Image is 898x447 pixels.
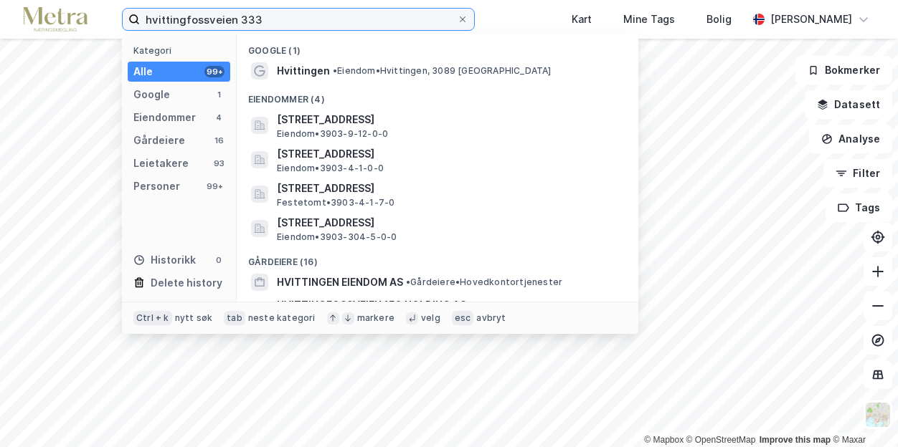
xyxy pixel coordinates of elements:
[357,312,394,324] div: markere
[277,274,403,291] span: HVITTINGEN EIENDOM AS
[277,128,388,140] span: Eiendom • 3903-9-12-0-0
[760,435,831,445] a: Improve this map
[277,62,330,80] span: Hvittingen
[133,109,196,126] div: Eiendommer
[133,155,189,172] div: Leietakere
[706,11,732,28] div: Bolig
[406,277,562,288] span: Gårdeiere • Hovedkontortjenester
[826,378,898,447] div: Kontrollprogram for chat
[133,311,172,325] div: Ctrl + k
[213,254,225,266] div: 0
[277,145,621,163] span: [STREET_ADDRESS]
[204,181,225,192] div: 99+
[826,378,898,447] iframe: Chat Widget
[213,158,225,169] div: 93
[277,111,621,128] span: [STREET_ADDRESS]
[421,312,440,324] div: velg
[277,197,394,208] span: Festetomt • 3903-4-1-7-0
[175,312,213,324] div: nytt søk
[406,277,410,287] span: •
[795,56,892,85] button: Bokmerker
[277,163,384,174] span: Eiendom • 3903-4-1-0-0
[213,112,225,123] div: 4
[224,311,245,325] div: tab
[204,66,225,77] div: 99+
[213,135,225,146] div: 16
[572,11,592,28] div: Kart
[237,82,638,108] div: Eiendommer (4)
[133,178,180,195] div: Personer
[213,89,225,100] div: 1
[277,297,621,314] span: HVITTINGFOSSVEIEN 153 HOLDING AS
[133,251,196,269] div: Historikk
[23,7,88,32] img: metra-logo.256734c3b2bbffee19d4.png
[277,214,621,231] span: [STREET_ADDRESS]
[644,435,684,445] a: Mapbox
[140,9,457,30] input: Søk på adresse, matrikkel, gårdeiere, leietakere eller personer
[809,125,892,153] button: Analyse
[248,312,316,324] div: neste kategori
[333,65,337,76] span: •
[686,435,756,445] a: OpenStreetMap
[770,11,852,28] div: [PERSON_NAME]
[826,193,892,222] button: Tags
[805,90,892,119] button: Datasett
[452,311,474,325] div: esc
[476,312,506,324] div: avbryt
[133,132,185,149] div: Gårdeiere
[623,11,675,28] div: Mine Tags
[133,86,170,103] div: Google
[133,45,230,56] div: Kategori
[151,274,222,292] div: Delete history
[237,245,638,271] div: Gårdeiere (16)
[133,63,153,80] div: Alle
[823,159,892,188] button: Filter
[277,231,397,243] span: Eiendom • 3903-304-5-0-0
[237,34,638,59] div: Google (1)
[333,65,552,77] span: Eiendom • Hvittingen, 3089 [GEOGRAPHIC_DATA]
[277,180,621,197] span: [STREET_ADDRESS]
